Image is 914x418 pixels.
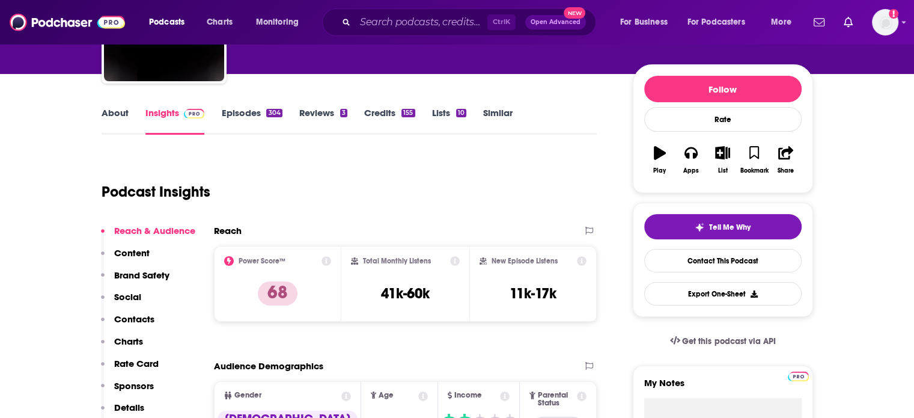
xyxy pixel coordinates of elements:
div: List [718,167,728,174]
button: Social [101,291,141,313]
a: About [102,107,129,135]
button: Show profile menu [872,9,898,35]
h2: New Episode Listens [492,257,558,265]
button: Charts [101,336,143,358]
button: Open AdvancedNew [525,15,586,29]
span: Monitoring [256,14,299,31]
p: Contacts [114,313,154,325]
button: Sponsors [101,380,154,402]
span: Ctrl K [487,14,516,30]
button: Follow [644,76,802,102]
h2: Reach [214,225,242,236]
a: Credits155 [364,107,415,135]
span: Charts [207,14,233,31]
a: InsightsPodchaser Pro [145,107,205,135]
p: Brand Safety [114,269,169,281]
img: Podchaser Pro [184,109,205,118]
input: Search podcasts, credits, & more... [355,13,487,32]
div: 304 [266,109,282,117]
span: More [771,14,791,31]
button: Reach & Audience [101,225,195,247]
p: Reach & Audience [114,225,195,236]
div: Apps [683,167,699,174]
img: User Profile [872,9,898,35]
a: Pro website [788,370,809,381]
span: New [564,7,585,19]
h3: 11k-17k [510,284,556,303]
div: Search podcasts, credits, & more... [334,8,608,36]
img: tell me why sparkle [695,223,704,232]
button: tell me why sparkleTell Me Why [644,214,802,239]
p: Content [114,247,150,259]
span: Age [379,392,394,399]
button: Export One-Sheet [644,282,802,306]
a: Episodes304 [221,107,282,135]
span: Gender [234,392,261,399]
label: My Notes [644,377,802,398]
span: Parental Status [538,392,575,407]
a: Lists10 [432,107,466,135]
div: 10 [456,109,466,117]
button: open menu [248,13,314,32]
div: Rate [644,107,802,132]
p: Sponsors [114,380,154,392]
a: Reviews3 [299,107,347,135]
svg: Add a profile image [889,9,898,19]
button: open menu [141,13,200,32]
h2: Total Monthly Listens [363,257,431,265]
button: Apps [675,138,707,182]
div: 3 [340,109,347,117]
span: Podcasts [149,14,184,31]
a: Show notifications dropdown [809,12,829,32]
button: open menu [763,13,806,32]
div: Bookmark [740,167,768,174]
h2: Audience Demographics [214,360,323,372]
a: Similar [483,107,513,135]
p: 68 [258,281,297,306]
button: open menu [680,13,763,32]
button: Content [101,247,150,269]
button: Share [770,138,801,182]
span: For Podcasters [687,14,745,31]
span: Income [454,392,482,399]
h1: Podcast Insights [102,183,210,201]
h3: 41k-60k [381,284,430,303]
span: For Business [620,14,668,31]
p: Social [114,291,141,303]
div: 155 [401,109,415,117]
span: Open Advanced [531,19,580,25]
a: Get this podcast via API [660,327,785,356]
h2: Power Score™ [239,257,285,265]
button: Rate Card [101,358,159,380]
button: Brand Safety [101,269,169,292]
p: Rate Card [114,358,159,369]
img: Podchaser - Follow, Share and Rate Podcasts [10,11,125,34]
button: Contacts [101,313,154,336]
button: open menu [612,13,683,32]
button: Play [644,138,675,182]
a: Contact This Podcast [644,249,802,272]
p: Details [114,402,144,413]
a: Show notifications dropdown [839,12,858,32]
p: Charts [114,336,143,347]
button: Bookmark [739,138,770,182]
img: Podchaser Pro [788,372,809,381]
button: List [707,138,738,182]
div: Play [653,167,666,174]
span: Get this podcast via API [682,336,775,346]
div: Share [778,167,794,174]
a: Charts [199,13,240,32]
span: Tell Me Why [709,223,751,232]
span: Logged in as Naomiumusic [872,9,898,35]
